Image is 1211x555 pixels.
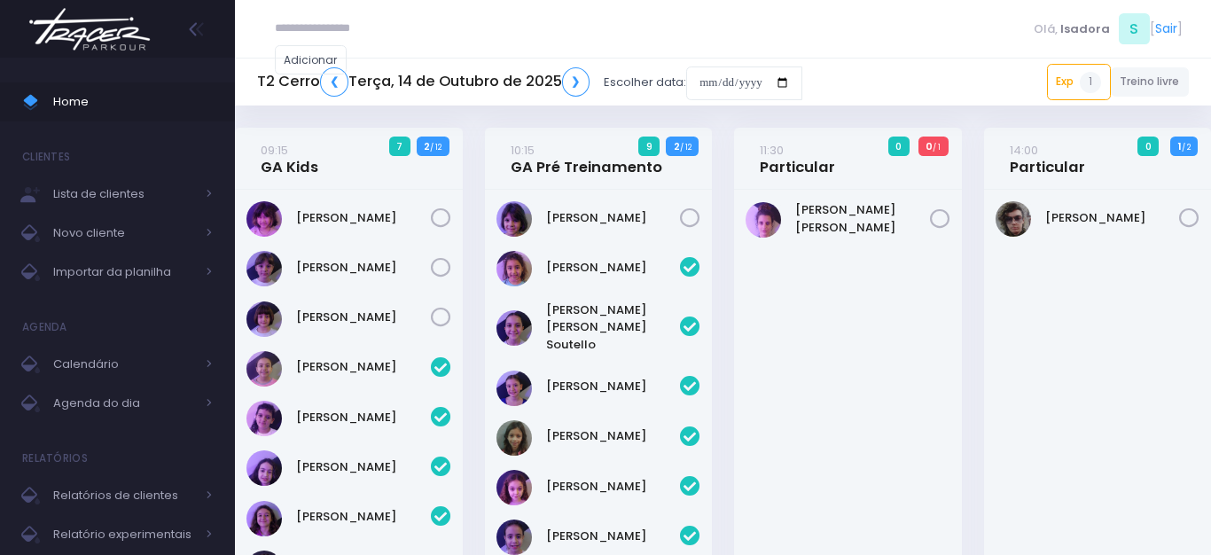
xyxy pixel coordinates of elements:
[296,209,430,227] a: [PERSON_NAME]
[638,137,660,156] span: 9
[562,67,590,97] a: ❯
[496,420,532,456] img: Julia de Campos Munhoz
[296,259,430,277] a: [PERSON_NAME]
[1010,142,1038,159] small: 14:00
[926,139,933,153] strong: 0
[246,401,282,436] img: Clara Guimaraes Kron
[53,261,195,284] span: Importar da planilha
[246,501,282,536] img: Luisa Monteiro Ramenzoni
[496,201,532,237] img: Malu Bernardes
[746,202,781,238] img: Maria Laura Bertazzi
[546,209,680,227] a: [PERSON_NAME]
[546,528,680,545] a: [PERSON_NAME]
[1010,141,1085,176] a: 14:00Particular
[795,201,929,236] a: [PERSON_NAME] [PERSON_NAME]
[1045,209,1179,227] a: [PERSON_NAME]
[424,139,430,153] strong: 2
[1034,20,1058,38] span: Olá,
[53,523,195,546] span: Relatório experimentais
[296,358,430,376] a: [PERSON_NAME]
[496,371,532,406] img: Jasmim rocha
[888,137,910,156] span: 0
[1182,142,1191,152] small: / 2
[257,62,802,103] div: Escolher data:
[511,142,535,159] small: 10:15
[246,450,282,486] img: Isabela de Brito Moffa
[496,520,532,555] img: Luzia Rolfini Fernandes
[496,470,532,505] img: Luisa Tomchinsky Montezano
[760,141,835,176] a: 11:30Particular
[1060,20,1110,38] span: Isadora
[1080,72,1101,93] span: 1
[546,427,680,445] a: [PERSON_NAME]
[760,142,784,159] small: 11:30
[389,137,410,156] span: 7
[1178,139,1182,153] strong: 1
[296,458,430,476] a: [PERSON_NAME]
[1027,9,1189,49] div: [ ]
[296,409,430,426] a: [PERSON_NAME]
[246,201,282,237] img: Chiara Real Oshima Hirata
[546,301,680,354] a: [PERSON_NAME] [PERSON_NAME] Soutello
[1137,137,1159,156] span: 0
[246,351,282,387] img: Beatriz Cogo
[257,67,590,97] h5: T2 Cerro Terça, 14 de Outubro de 2025
[496,310,532,346] img: Ana Helena Soutello
[22,309,67,345] h4: Agenda
[296,309,430,326] a: [PERSON_NAME]
[246,251,282,286] img: Maria Clara Frateschi
[511,141,662,176] a: 10:15GA Pré Treinamento
[22,139,70,175] h4: Clientes
[53,392,195,415] span: Agenda do dia
[430,142,441,152] small: / 12
[275,45,348,74] a: Adicionar
[22,441,88,476] h4: Relatórios
[546,259,680,277] a: [PERSON_NAME]
[1047,64,1111,99] a: Exp1
[933,142,941,152] small: / 1
[261,142,288,159] small: 09:15
[53,484,195,507] span: Relatórios de clientes
[546,478,680,496] a: [PERSON_NAME]
[53,353,195,376] span: Calendário
[996,201,1031,237] img: Fernando Pires Amary
[53,90,213,113] span: Home
[261,141,318,176] a: 09:15GA Kids
[53,183,195,206] span: Lista de clientes
[680,142,691,152] small: / 12
[674,139,680,153] strong: 2
[246,301,282,337] img: Mariana Abramo
[496,251,532,286] img: Alice Oliveira Castro
[53,222,195,245] span: Novo cliente
[296,508,430,526] a: [PERSON_NAME]
[546,378,680,395] a: [PERSON_NAME]
[1111,67,1190,97] a: Treino livre
[1119,13,1150,44] span: S
[1155,20,1177,38] a: Sair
